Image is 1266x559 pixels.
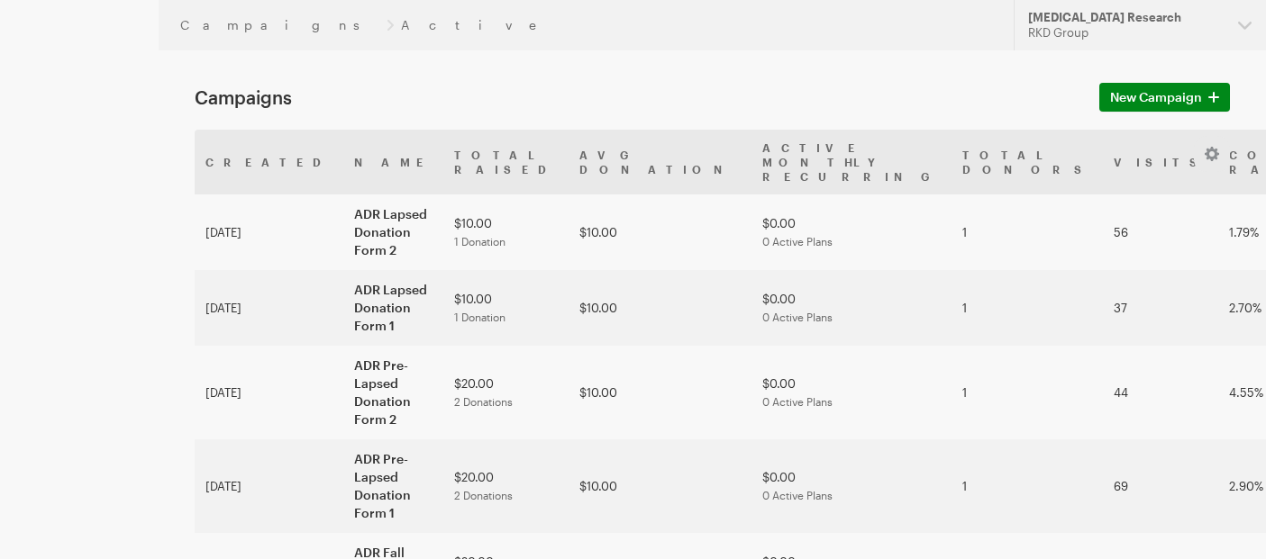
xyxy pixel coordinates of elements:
td: $0.00 [751,194,952,270]
th: Total Donors [952,130,1103,194]
td: ADR Lapsed Donation Form 1 [343,270,443,346]
td: $20.00 [443,439,569,533]
td: [DATE] [195,346,343,439]
td: $10.00 [569,194,751,270]
span: 0 Active Plans [762,395,833,408]
td: 1 [952,439,1103,533]
span: 2 Donations [454,395,513,408]
td: 1 [952,194,1103,270]
td: [DATE] [195,270,343,346]
h1: Campaigns [195,86,1078,108]
td: ADR Lapsed Donation Form 2 [343,194,443,270]
td: 56 [1103,194,1218,270]
td: $10.00 [569,439,751,533]
td: [DATE] [195,439,343,533]
td: $0.00 [751,270,952,346]
div: RKD Group [1028,25,1224,41]
div: [MEDICAL_DATA] Research [1028,10,1224,25]
th: Total Raised [443,130,569,194]
th: Visits [1103,130,1218,194]
td: $20.00 [443,346,569,439]
td: $10.00 [443,270,569,346]
span: 2 Donations [454,489,513,501]
th: Active Monthly Recurring [751,130,952,194]
th: Created [195,130,343,194]
td: 44 [1103,346,1218,439]
th: Name [343,130,443,194]
td: 1 [952,346,1103,439]
td: $0.00 [751,346,952,439]
td: 69 [1103,439,1218,533]
span: 0 Active Plans [762,311,833,323]
span: 0 Active Plans [762,489,833,501]
td: $0.00 [751,439,952,533]
td: 1 [952,270,1103,346]
td: $10.00 [569,270,751,346]
td: 37 [1103,270,1218,346]
span: 0 Active Plans [762,235,833,248]
span: 1 Donation [454,235,505,248]
a: Campaigns [180,18,379,32]
td: ADR Pre-Lapsed Donation Form 1 [343,439,443,533]
span: 1 Donation [454,311,505,323]
a: New Campaign [1099,83,1230,112]
span: New Campaign [1110,86,1202,108]
td: $10.00 [443,194,569,270]
td: [DATE] [195,194,343,270]
td: ADR Pre-Lapsed Donation Form 2 [343,346,443,439]
td: $10.00 [569,346,751,439]
th: Avg Donation [569,130,751,194]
